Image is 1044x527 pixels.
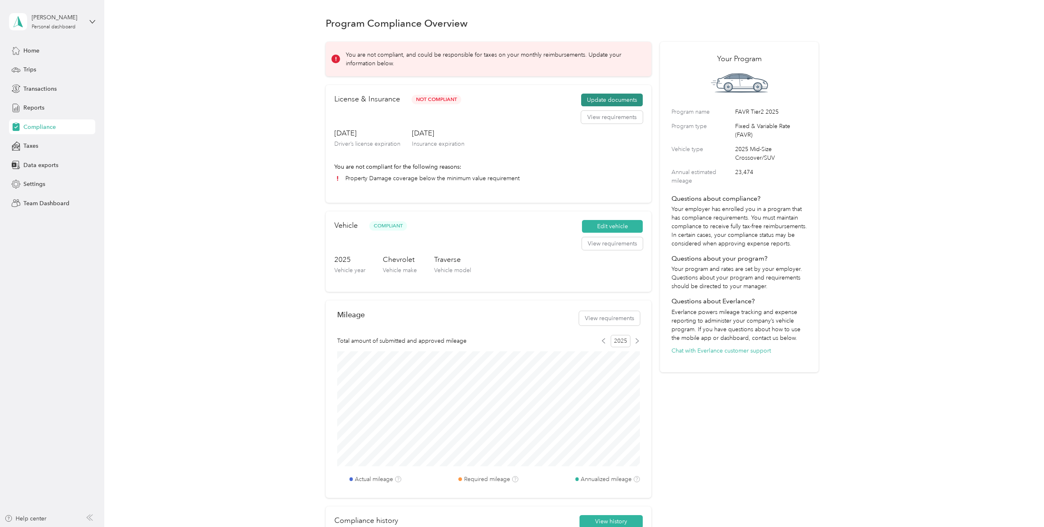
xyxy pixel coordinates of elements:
[735,145,807,162] span: 2025 Mid-Size Crossover/SUV
[355,475,393,483] label: Actual mileage
[412,95,461,104] span: Not Compliant
[334,94,400,105] h2: License & Insurance
[581,94,643,107] button: Update documents
[582,220,643,233] button: Edit vehicle
[346,50,640,68] p: You are not compliant, and could be responsible for taxes on your monthly reimbursements. Update ...
[32,25,76,30] div: Personal dashboard
[671,254,807,263] h4: Questions about your program?
[671,346,771,355] button: Chat with Everlance customer support
[32,13,83,22] div: [PERSON_NAME]
[671,168,732,185] label: Annual estimated mileage
[369,221,407,231] span: Compliant
[579,311,640,325] button: View requirements
[334,163,643,171] p: You are not compliant for the following reasons:
[23,103,44,112] span: Reports
[671,205,807,248] p: Your employer has enrolled you in a program that has compliance requirements. You must maintain c...
[434,254,471,265] h3: Traverse
[326,19,468,27] h1: Program Compliance Overview
[412,128,465,138] h3: [DATE]
[23,142,38,150] span: Taxes
[334,515,398,526] h2: Compliance history
[581,475,632,483] label: Annualized mileage
[383,266,417,275] p: Vehicle make
[581,111,643,124] button: View requirements
[334,140,400,148] p: Driver’s license expiration
[671,308,807,342] p: Everlance powers mileage tracking and expense reporting to administer your company’s vehicle prog...
[334,220,358,231] h2: Vehicle
[383,254,417,265] h3: Chevrolet
[735,122,807,139] span: Fixed & Variable Rate (FAVR)
[671,108,732,116] label: Program name
[334,128,400,138] h3: [DATE]
[23,180,45,188] span: Settings
[23,46,39,55] span: Home
[23,65,36,74] span: Trips
[671,53,807,64] h2: Your Program
[735,108,807,116] span: FAVR Tier2 2025
[334,174,643,183] li: Property Damage coverage below the minimum value requirement
[337,337,467,345] span: Total amount of submitted and approved mileage
[464,475,510,483] label: Required mileage
[412,140,465,148] p: Insurance expiration
[998,481,1044,527] iframe: Everlance-gr Chat Button Frame
[671,194,807,204] h4: Questions about compliance?
[671,122,732,139] label: Program type
[735,168,807,185] span: 23,474
[582,237,643,250] button: View requirements
[5,514,46,523] button: Help center
[334,254,366,265] h3: 2025
[23,199,69,208] span: Team Dashboard
[23,161,58,170] span: Data exports
[434,266,471,275] p: Vehicle model
[671,145,732,162] label: Vehicle type
[611,335,630,347] span: 2025
[334,266,366,275] p: Vehicle year
[23,85,57,93] span: Transactions
[337,310,365,319] h2: Mileage
[23,123,56,131] span: Compliance
[671,265,807,291] p: Your program and rates are set by your employer. Questions about your program and requirements sh...
[671,296,807,306] h4: Questions about Everlance?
